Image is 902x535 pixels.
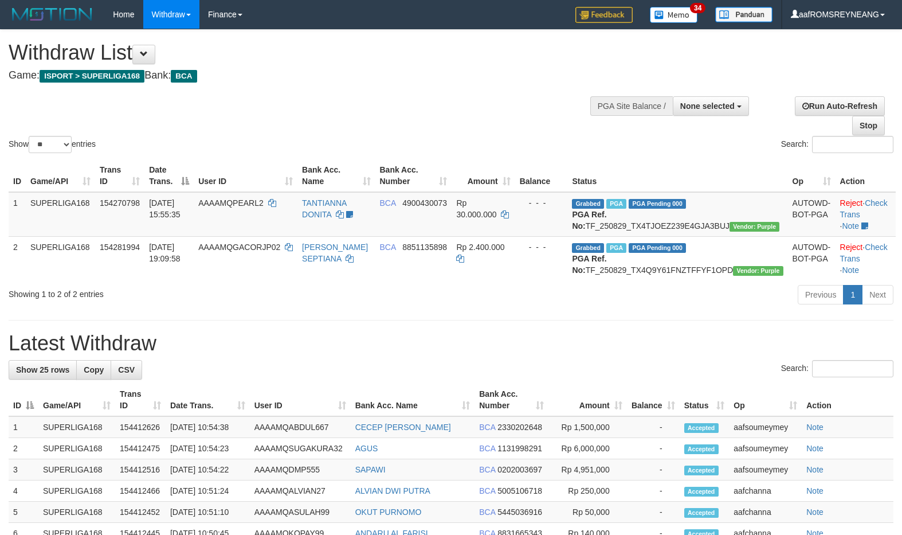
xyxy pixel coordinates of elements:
span: Vendor URL: https://trx4.1velocity.biz [733,266,783,276]
span: BCA [479,423,495,432]
span: Copy [84,365,104,374]
td: 5 [9,502,38,523]
th: Bank Acc. Name: activate to sort column ascending [351,384,475,416]
a: SAPAWI [355,465,386,474]
span: ISPORT > SUPERLIGA168 [40,70,144,83]
td: Rp 250,000 [548,481,627,502]
span: 34 [690,3,705,13]
td: AUTOWD-BOT-PGA [788,236,836,280]
td: - [627,459,680,481]
a: Next [862,285,893,304]
img: Feedback.jpg [575,7,633,23]
label: Search: [781,360,893,377]
td: AAAAMQALVIAN27 [250,481,351,502]
td: TF_250829_TX4TJOEZ239E4GJA3BUJ [567,192,787,237]
td: SUPERLIGA168 [38,459,115,481]
td: 154412452 [115,502,166,523]
th: Status: activate to sort column ascending [680,384,730,416]
td: 3 [9,459,38,481]
th: User ID: activate to sort column ascending [194,159,297,192]
input: Search: [812,360,893,377]
th: Bank Acc. Number: activate to sort column ascending [474,384,548,416]
td: SUPERLIGA168 [26,192,95,237]
span: AAAAMQGACORJP02 [198,243,280,252]
td: [DATE] 10:54:22 [166,459,250,481]
th: Trans ID: activate to sort column ascending [95,159,144,192]
th: Date Trans.: activate to sort column ascending [166,384,250,416]
a: AGUS [355,444,378,453]
a: Run Auto-Refresh [795,96,885,116]
th: Bank Acc. Number: activate to sort column ascending [375,159,452,192]
span: BCA [380,198,396,208]
span: Copy 8851135898 to clipboard [402,243,447,252]
a: Previous [798,285,844,304]
a: [PERSON_NAME] SEPTIANA [302,243,368,263]
td: [DATE] 10:54:23 [166,438,250,459]
span: None selected [680,101,735,111]
span: Copy 4900430073 to clipboard [402,198,447,208]
td: SUPERLIGA168 [38,416,115,438]
td: 4 [9,481,38,502]
td: [DATE] 10:51:10 [166,502,250,523]
a: CSV [111,360,142,380]
span: Rp 2.400.000 [456,243,504,252]
td: aafsoumeymey [729,416,802,438]
span: Marked by aafnonsreyleab [606,243,626,253]
a: Note [806,465,823,474]
span: BCA [479,486,495,495]
a: Copy [76,360,111,380]
th: Bank Acc. Name: activate to sort column ascending [297,159,375,192]
a: Note [806,444,823,453]
a: Stop [852,116,885,135]
th: Action [802,384,893,416]
th: Game/API: activate to sort column ascending [26,159,95,192]
td: 154412626 [115,416,166,438]
td: · · [836,236,896,280]
td: 154412475 [115,438,166,459]
span: BCA [380,243,396,252]
span: BCA [171,70,197,83]
img: Button%20Memo.svg [650,7,698,23]
td: [DATE] 10:54:38 [166,416,250,438]
td: 1 [9,416,38,438]
span: Copy 5005106718 to clipboard [497,486,542,495]
h1: Withdraw List [9,41,590,64]
a: ALVIAN DWI PUTRA [355,486,430,495]
h4: Game: Bank: [9,70,590,81]
div: - - - [520,197,563,209]
th: Amount: activate to sort column ascending [452,159,515,192]
td: · · [836,192,896,237]
td: AAAAMQSUGAKURA32 [250,438,351,459]
button: None selected [673,96,749,116]
span: Copy 2330202648 to clipboard [497,423,542,432]
a: OKUT PURNOMO [355,507,422,517]
b: PGA Ref. No: [572,254,606,275]
th: Status [567,159,787,192]
b: PGA Ref. No: [572,210,606,231]
span: Grabbed [572,243,604,253]
span: BCA [479,465,495,474]
span: BCA [479,507,495,517]
a: Show 25 rows [9,360,77,380]
td: [DATE] 10:51:24 [166,481,250,502]
span: [DATE] 15:55:35 [149,198,181,219]
th: Trans ID: activate to sort column ascending [115,384,166,416]
span: PGA Pending [629,243,686,253]
td: AAAAMQASULAH99 [250,502,351,523]
td: AAAAMQABDUL667 [250,416,351,438]
th: Balance [515,159,568,192]
span: 154270798 [100,198,140,208]
input: Search: [812,136,893,153]
span: Rp 30.000.000 [456,198,496,219]
a: Check Trans [840,198,888,219]
th: Op: activate to sort column ascending [729,384,802,416]
td: - [627,481,680,502]
select: Showentries [29,136,72,153]
th: Amount: activate to sort column ascending [548,384,627,416]
th: Action [836,159,896,192]
td: Rp 6,000,000 [548,438,627,459]
label: Show entries [9,136,96,153]
span: Show 25 rows [16,365,69,374]
span: Copy 0202003697 to clipboard [497,465,542,474]
td: SUPERLIGA168 [38,438,115,459]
